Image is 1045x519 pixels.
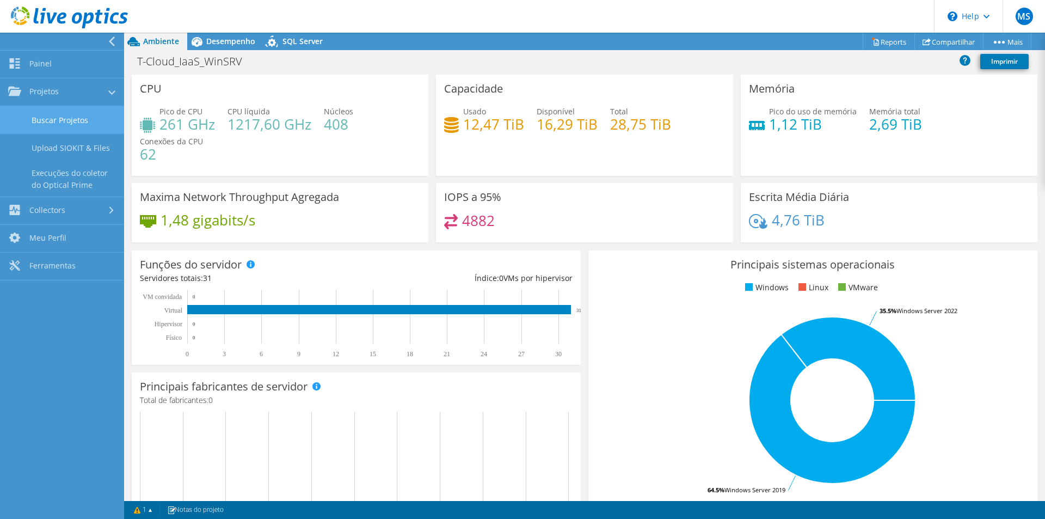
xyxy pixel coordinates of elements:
text: Hipervisor [155,320,182,328]
div: Índice: VMs por hipervisor [356,272,572,284]
span: Usado [463,106,486,117]
text: 6 [260,350,263,358]
div: Servidores totais: [140,272,356,284]
span: Disponível [537,106,575,117]
span: MS [1016,8,1033,25]
h4: Total de fabricantes: [140,394,573,406]
h3: IOPS a 95% [444,191,501,203]
h3: Escrita Média Diária [749,191,849,203]
h4: 12,47 TiB [463,118,524,130]
tspan: 64.5% [708,486,724,494]
text: 30 [555,350,562,358]
a: Imprimir [980,54,1029,69]
span: SQL Server [282,36,323,46]
span: CPU líquida [228,106,270,117]
h4: 2,69 TiB [869,118,922,130]
span: Total [610,106,628,117]
h3: Principais sistemas operacionais [597,259,1029,271]
span: 0 [208,395,213,405]
tspan: Windows Server 2022 [896,307,957,315]
h3: Capacidade [444,83,503,95]
text: 9 [297,350,300,358]
li: Linux [796,282,828,294]
li: VMware [835,282,878,294]
h4: 28,75 TiB [610,118,671,130]
text: 24 [481,350,487,358]
a: Mais [983,33,1031,50]
tspan: 35.5% [880,307,896,315]
h3: Memória [749,83,795,95]
text: 0 [193,321,195,327]
a: Compartilhar [914,33,983,50]
h4: 4882 [462,215,495,227]
h3: CPU [140,83,162,95]
h4: 1217,60 GHz [228,118,311,130]
span: Ambiente [143,36,179,46]
h4: 1,48 gigabits/s [161,214,255,226]
span: Pico de CPU [159,106,202,117]
h3: Principais fabricantes de servidor [140,381,308,393]
text: 12 [333,350,339,358]
a: Reports [863,33,915,50]
span: Pico do uso de memória [769,106,857,117]
text: 27 [518,350,525,358]
h3: Maxima Network Throughput Agregada [140,191,339,203]
h4: 261 GHz [159,118,215,130]
a: Notas do projeto [159,503,231,517]
text: 0 [193,335,195,340]
h3: Funções do servidor [140,259,242,271]
h4: 4,76 TiB [772,214,825,226]
li: Windows [742,282,789,294]
h4: 62 [140,148,203,160]
h4: 16,29 TiB [537,118,598,130]
text: 21 [444,350,450,358]
span: Núcleos [324,106,353,117]
text: 3 [223,350,226,358]
text: VM convidada [143,293,182,301]
a: 1 [126,503,160,517]
h1: T-Cloud_IaaS_WinSRV [132,56,259,68]
h4: 1,12 TiB [769,118,857,130]
span: Memória total [869,106,920,117]
tspan: Físico [166,334,182,341]
text: Virtual [164,307,183,314]
span: 0 [499,273,503,283]
text: 31 [576,308,581,313]
svg: \n [948,11,957,21]
text: 18 [407,350,413,358]
span: Conexões da CPU [140,136,203,146]
span: 31 [203,273,212,283]
h4: 408 [324,118,353,130]
text: 0 [193,294,195,300]
text: 0 [186,350,189,358]
span: Desempenho [206,36,255,46]
tspan: Windows Server 2019 [724,486,785,494]
text: 15 [370,350,376,358]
